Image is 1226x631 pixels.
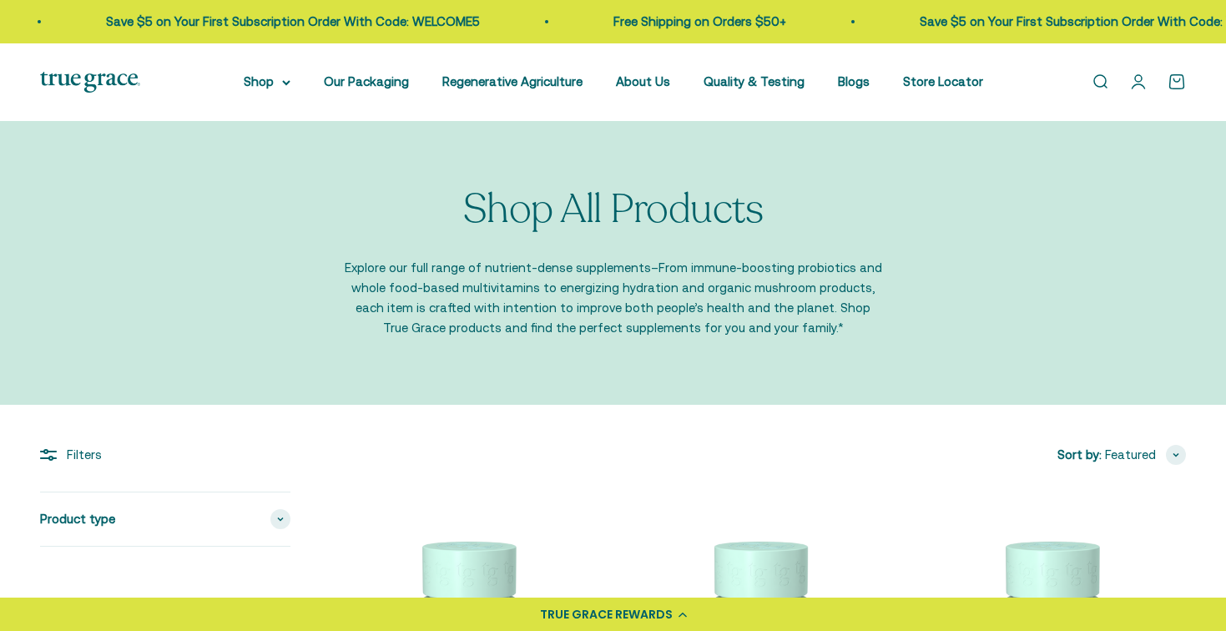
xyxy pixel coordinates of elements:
[324,74,409,88] a: Our Packaging
[838,74,870,88] a: Blogs
[40,445,290,465] div: Filters
[40,492,290,546] summary: Product type
[463,188,764,232] p: Shop All Products
[1105,445,1186,465] button: Featured
[244,72,290,92] summary: Shop
[1057,445,1102,465] span: Sort by:
[903,74,983,88] a: Store Locator
[704,74,805,88] a: Quality & Testing
[616,74,670,88] a: About Us
[540,606,673,623] div: TRUE GRACE REWARDS
[442,74,583,88] a: Regenerative Agriculture
[1105,445,1156,465] span: Featured
[40,509,115,529] span: Product type
[613,14,786,28] a: Free Shipping on Orders $50+
[342,258,885,338] p: Explore our full range of nutrient-dense supplements–From immune-boosting probiotics and whole fo...
[106,12,480,32] p: Save $5 on Your First Subscription Order With Code: WELCOME5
